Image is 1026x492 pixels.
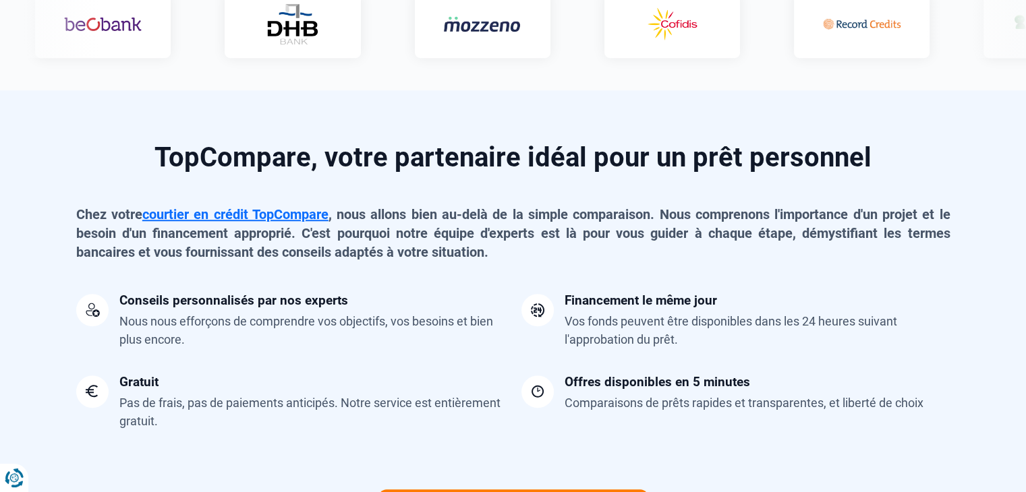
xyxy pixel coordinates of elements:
div: Conseils personnalisés par nos experts [119,294,348,307]
div: Offres disponibles en 5 minutes [565,375,750,388]
div: Vos fonds peuvent être disponibles dans les 24 heures suivant l'approbation du prêt. [565,312,950,348]
img: DHB Bank [266,3,320,44]
div: Comparaisons de prêts rapides et transparentes, et liberté de choix [565,394,923,412]
div: Financement le même jour [565,294,717,307]
img: Mozzeno [444,16,521,32]
div: Gratuit [119,375,159,388]
img: Beobank [64,5,142,44]
img: Record credits [823,5,901,44]
img: Cofidis [633,5,711,44]
div: Pas de frais, pas de paiements anticipés. Notre service est entièrement gratuit. [119,394,505,430]
h2: TopCompare, votre partenaire idéal pour un prêt personnel [76,144,950,171]
p: Chez votre , nous allons bien au-delà de la simple comparaison. Nous comprenons l'importance d'un... [76,205,950,262]
a: courtier en crédit TopCompare [142,206,329,222]
div: Nous nous efforçons de comprendre vos objectifs, vos besoins et bien plus encore. [119,312,505,348]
